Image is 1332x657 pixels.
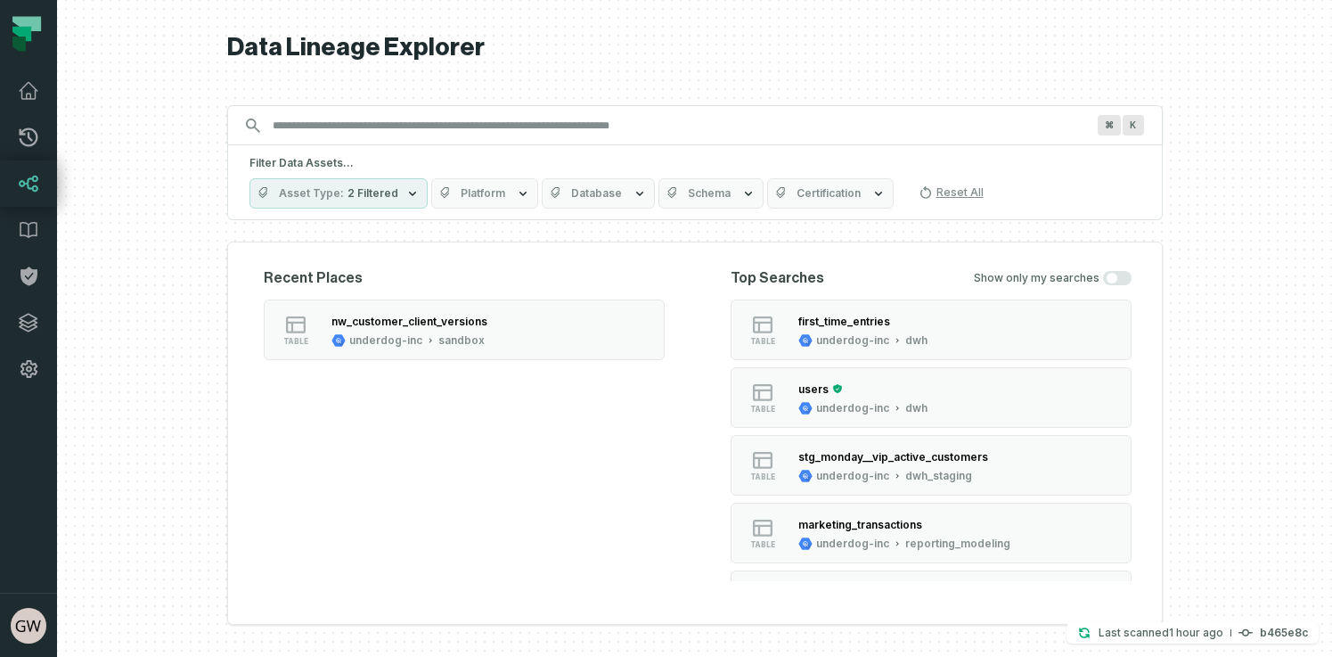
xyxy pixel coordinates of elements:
span: Press ⌘ + K to focus the search bar [1098,115,1121,136]
span: Press ⌘ + K to focus the search bar [1123,115,1144,136]
img: avatar of Greg Walor [11,608,46,644]
relative-time: Aug 25, 2025, 7:28 AM PDT [1169,626,1223,639]
h1: Data Lineage Explorer [227,32,1163,63]
button: Last scanned[DATE] 7:28:28 AMb465e8c [1066,622,1319,644]
h4: b465e8c [1260,628,1308,638]
p: Last scanned [1099,624,1223,642]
